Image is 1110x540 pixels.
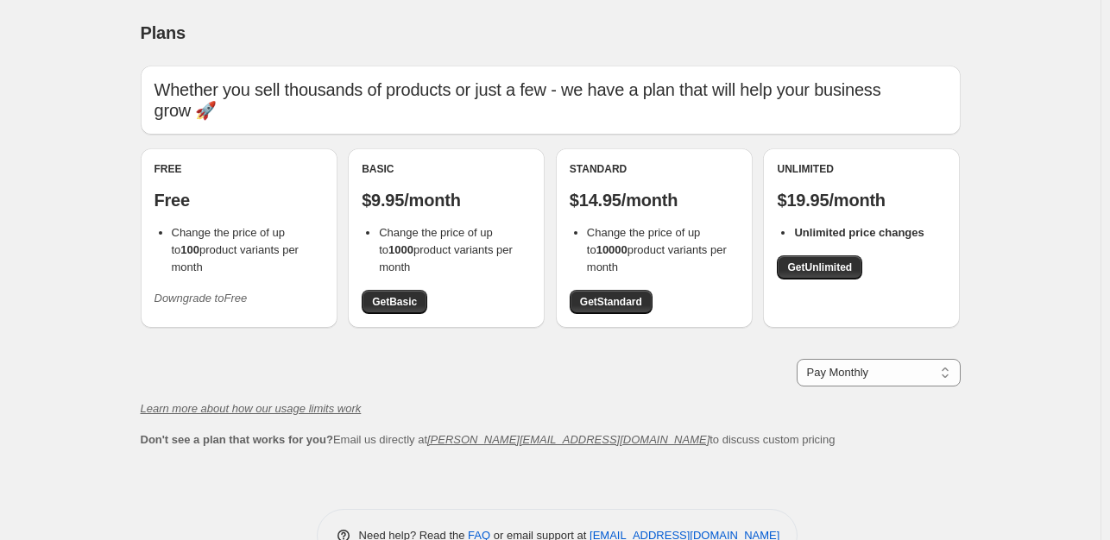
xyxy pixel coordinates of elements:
[144,285,258,312] button: Downgrade toFree
[570,162,739,176] div: Standard
[587,226,727,273] span: Change the price of up to product variants per month
[180,243,199,256] b: 100
[155,162,324,176] div: Free
[787,261,852,274] span: Get Unlimited
[155,292,248,305] i: Downgrade to Free
[388,243,413,256] b: 1000
[155,190,324,210] p: Free
[155,79,947,121] p: Whether you sell thousands of products or just a few - we have a plan that will help your busines...
[362,290,427,314] a: GetBasic
[379,226,513,273] span: Change the price of up to product variants per month
[570,290,653,314] a: GetStandard
[141,433,836,446] span: Email us directly at to discuss custom pricing
[427,433,710,446] a: [PERSON_NAME][EMAIL_ADDRESS][DOMAIN_NAME]
[172,226,299,273] span: Change the price of up to product variants per month
[362,190,531,210] p: $9.95/month
[777,190,946,210] p: $19.95/month
[580,295,642,309] span: Get Standard
[362,162,531,176] div: Basic
[141,402,362,415] a: Learn more about how our usage limits work
[141,433,333,446] b: Don't see a plan that works for you?
[570,190,739,210] p: $14.95/month
[777,255,862,279] a: GetUnlimited
[141,23,186,42] span: Plans
[794,226,924,239] b: Unlimited price changes
[777,162,946,176] div: Unlimited
[596,243,628,256] b: 10000
[372,295,417,309] span: Get Basic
